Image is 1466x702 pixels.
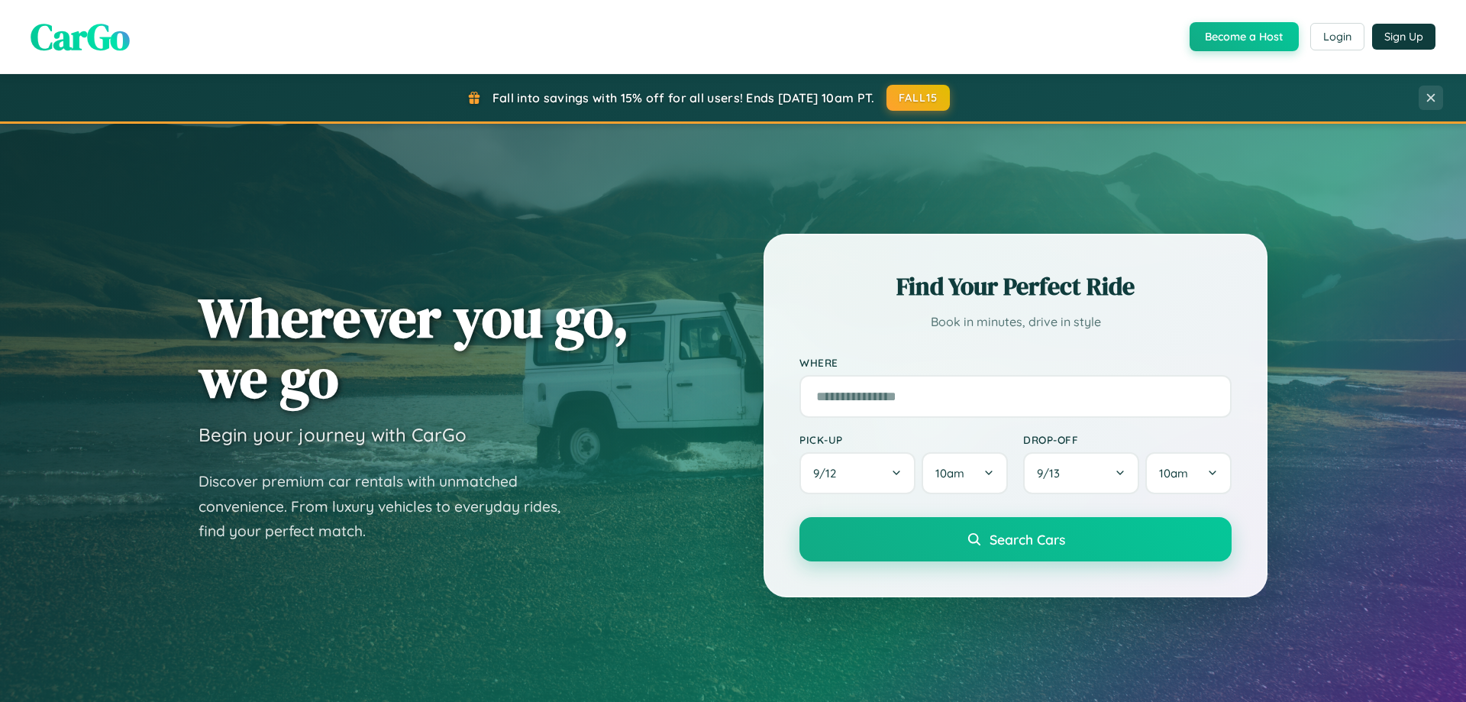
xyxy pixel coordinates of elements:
[199,287,629,408] h1: Wherever you go, we go
[799,270,1232,303] h2: Find Your Perfect Ride
[799,311,1232,333] p: Book in minutes, drive in style
[1023,433,1232,446] label: Drop-off
[799,452,915,494] button: 9/12
[1037,466,1067,480] span: 9 / 13
[1372,24,1435,50] button: Sign Up
[886,85,951,111] button: FALL15
[990,531,1065,548] span: Search Cars
[1145,452,1232,494] button: 10am
[799,433,1008,446] label: Pick-up
[1310,23,1364,50] button: Login
[935,466,964,480] span: 10am
[799,517,1232,561] button: Search Cars
[1190,22,1299,51] button: Become a Host
[31,11,130,62] span: CarGo
[922,452,1008,494] button: 10am
[1023,452,1139,494] button: 9/13
[813,466,844,480] span: 9 / 12
[799,356,1232,369] label: Where
[1159,466,1188,480] span: 10am
[199,469,580,544] p: Discover premium car rentals with unmatched convenience. From luxury vehicles to everyday rides, ...
[199,423,467,446] h3: Begin your journey with CarGo
[492,90,875,105] span: Fall into savings with 15% off for all users! Ends [DATE] 10am PT.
